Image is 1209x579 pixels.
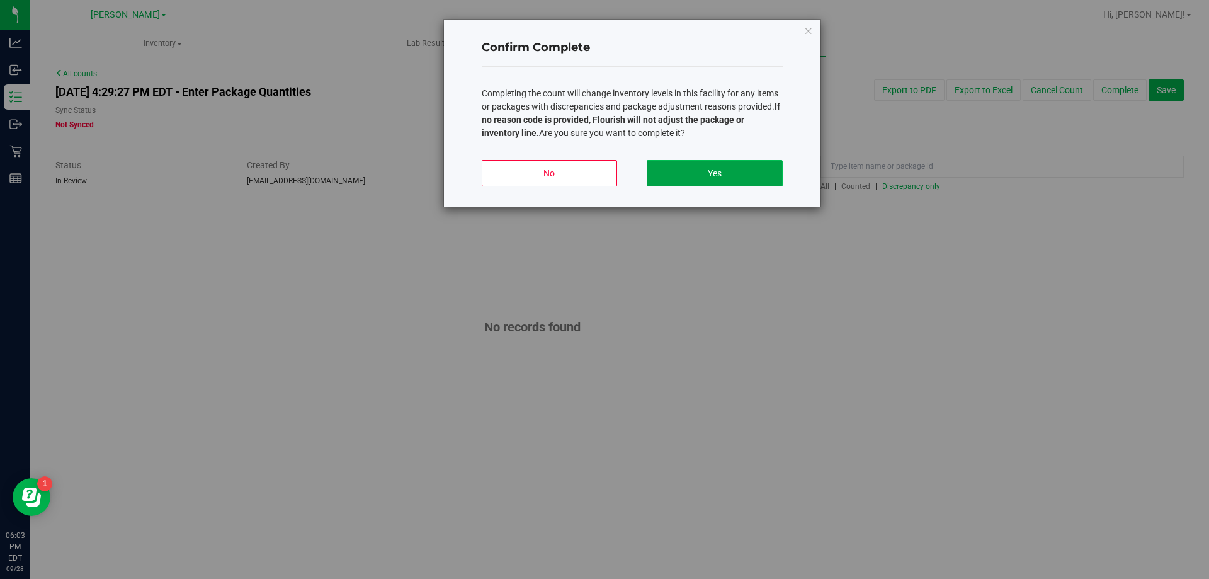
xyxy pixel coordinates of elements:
[647,160,782,186] button: Yes
[482,101,780,138] b: If no reason code is provided, Flourish will not adjust the package or inventory line.
[482,160,617,186] button: No
[482,88,780,138] span: Completing the count will change inventory levels in this facility for any items or packages with...
[37,476,52,491] iframe: Resource center unread badge
[482,40,783,56] h4: Confirm Complete
[13,478,50,516] iframe: Resource center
